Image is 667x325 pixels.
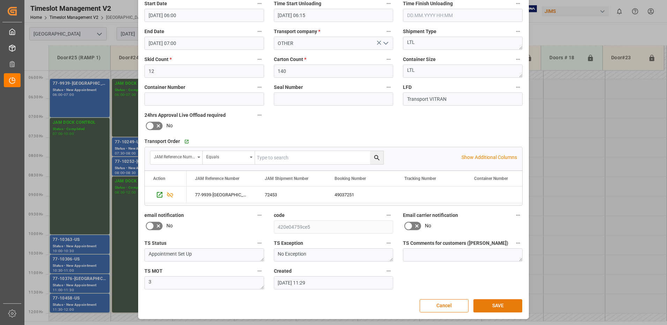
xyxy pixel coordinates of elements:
[203,151,255,164] button: open menu
[255,55,264,64] button: Skid Count *
[255,266,264,275] button: TS MOT
[144,240,166,247] span: TS Status
[145,187,187,203] div: Press SPACE to select this row.
[403,9,523,22] input: DD.MM.YYYY HH:MM
[144,267,163,275] span: TS MOT
[255,239,264,248] button: TS Status
[384,27,393,36] button: Transport company *
[144,276,264,289] textarea: 3
[274,276,394,289] input: DD.MM.YYYY HH:MM
[274,84,303,91] span: Seal Number
[166,222,173,229] span: No
[150,151,203,164] button: open menu
[403,84,412,91] span: LFD
[153,176,165,181] div: Action
[274,267,292,275] span: Created
[403,28,436,35] span: Shipment Type
[335,176,366,181] span: Booking Number
[195,176,239,181] span: JAM Reference Number
[255,111,264,120] button: 24hrs Approval Live Offload required
[370,151,383,164] button: search button
[144,112,226,119] span: 24hrs Approval Live Offload required
[274,9,394,22] input: DD.MM.YYYY HH:MM
[274,212,285,219] span: code
[255,211,264,220] button: email notification
[384,55,393,64] button: Carton Count *
[144,212,184,219] span: email notification
[514,27,523,36] button: Shipment Type
[144,9,264,22] input: DD.MM.YYYY HH:MM
[255,151,383,164] input: Type to search
[425,222,431,229] span: No
[384,211,393,220] button: code
[326,187,396,203] div: 49037251
[274,56,306,63] span: Carton Count
[255,27,264,36] button: End Date
[420,299,469,312] button: Cancel
[384,266,393,275] button: Created
[403,65,523,78] textarea: LTL
[256,187,326,203] div: 72453
[255,83,264,92] button: Container Number
[403,37,523,50] textarea: LTL
[144,56,172,63] span: Skid Count
[274,28,320,35] span: Transport company
[380,38,391,49] button: open menu
[187,187,256,203] div: 77-9939-[GEOGRAPHIC_DATA]
[384,239,393,248] button: TS Exception
[274,248,394,262] textarea: No Exception
[474,176,508,181] span: Container Number
[403,240,508,247] span: TS Comments for customers ([PERSON_NAME])
[144,248,264,262] textarea: Appointment Set Up
[274,240,303,247] span: TS Exception
[514,55,523,64] button: Container Size
[265,176,308,181] span: JAM Shipment Number
[514,239,523,248] button: TS Comments for customers ([PERSON_NAME])
[384,83,393,92] button: Seal Number
[403,212,458,219] span: Email carrier notification
[154,152,195,160] div: JAM Reference Number
[514,83,523,92] button: LFD
[473,299,522,312] button: SAVE
[514,211,523,220] button: Email carrier notification
[404,176,436,181] span: Tracking Number
[166,122,173,129] span: No
[144,138,180,145] span: Transport Order
[144,37,264,50] input: DD.MM.YYYY HH:MM
[144,84,185,91] span: Container Number
[403,56,436,63] span: Container Size
[144,28,164,35] span: End Date
[206,152,247,160] div: Equals
[462,154,517,161] p: Show Additional Columns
